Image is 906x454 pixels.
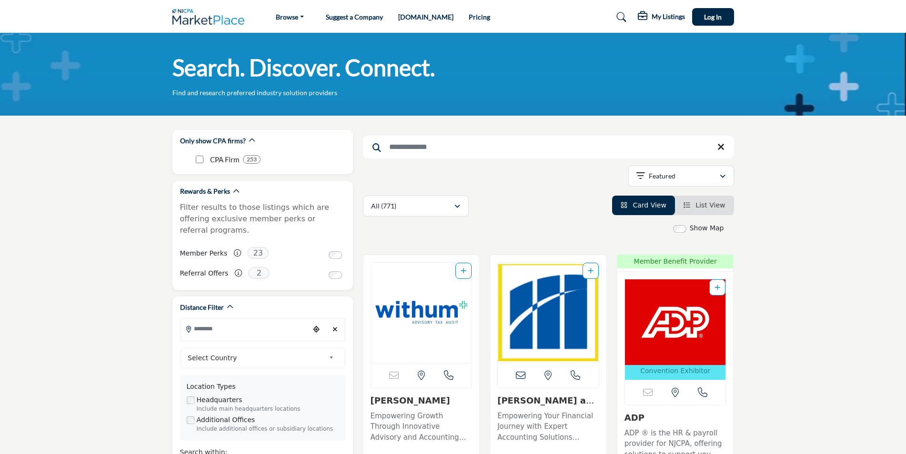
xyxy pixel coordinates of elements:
[371,263,472,363] img: Withum
[197,425,339,434] div: Include additional offices or subsidiary locations
[329,251,342,259] input: Switch to Member Perks
[248,267,270,279] span: 2
[497,395,598,416] a: [PERSON_NAME] and Company, ...
[371,263,472,363] a: Open Listing in new tab
[640,366,710,376] p: Convention Exhibitor
[371,201,396,211] p: All (771)
[197,395,242,405] label: Headquarters
[497,411,599,443] p: Empowering Your Financial Journey with Expert Accounting Solutions Specializing in accounting ser...
[620,257,731,266] span: Member Benefit Provider
[180,245,228,262] label: Member Perks
[180,187,230,196] h2: Rewards & Perks
[371,395,450,405] a: [PERSON_NAME]
[625,279,726,380] a: Open Listing in new tab
[187,382,339,392] div: Location Types
[326,13,383,21] a: Suggest a Company
[371,408,473,443] a: Empowering Growth Through Innovative Advisory and Accounting Solutions This forward-thinking, tec...
[638,11,685,23] div: My Listings
[309,319,323,340] div: Choose your current location
[180,265,229,282] label: Referral Offers
[652,12,685,21] h5: My Listings
[498,263,599,363] a: Open Listing in new tab
[469,13,490,21] a: Pricing
[180,303,224,312] h2: Distance Filter
[607,10,633,25] a: Search
[247,156,257,163] b: 253
[363,136,734,158] input: Search Keyword
[197,405,339,414] div: Include main headquarters locations
[692,8,734,26] button: Log In
[690,223,724,233] label: Show Map
[633,201,666,209] span: Card View
[172,9,250,25] img: Site Logo
[196,156,203,163] input: CPA Firm checkbox
[695,201,725,209] span: List View
[624,413,644,423] a: ADP
[371,395,473,406] h3: Withum
[398,13,453,21] a: [DOMAIN_NAME]
[329,271,342,279] input: Switch to Referral Offers
[497,408,599,443] a: Empowering Your Financial Journey with Expert Accounting Solutions Specializing in accounting ser...
[269,10,311,24] a: Browse
[675,196,734,215] li: List View
[172,88,337,98] p: Find and research preferred industry solution providers
[210,154,239,165] p: CPA Firm: CPA Firm
[704,13,722,21] span: Log In
[247,247,269,259] span: 23
[363,196,469,217] button: All (771)
[180,136,246,146] h2: Only show CPA firms?
[181,319,309,338] input: Search Location
[715,284,720,291] a: Add To List
[621,201,666,209] a: View Card
[498,263,599,363] img: Magone and Company, PC
[588,267,594,275] a: Add To List
[243,155,261,164] div: 253 Results For CPA Firm
[624,413,726,423] h3: ADP
[371,411,473,443] p: Empowering Growth Through Innovative Advisory and Accounting Solutions This forward-thinking, tec...
[328,319,342,340] div: Clear search location
[197,415,255,425] label: Additional Offices
[625,279,726,365] img: ADP
[188,352,325,364] span: Select Country
[628,166,734,187] button: Featured
[497,395,599,406] h3: Magone and Company, PC
[649,171,675,181] p: Featured
[180,202,345,236] p: Filter results to those listings which are offering exclusive member perks or referral programs.
[684,201,725,209] a: View List
[461,267,466,275] a: Add To List
[172,53,435,82] h1: Search. Discover. Connect.
[612,196,675,215] li: Card View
